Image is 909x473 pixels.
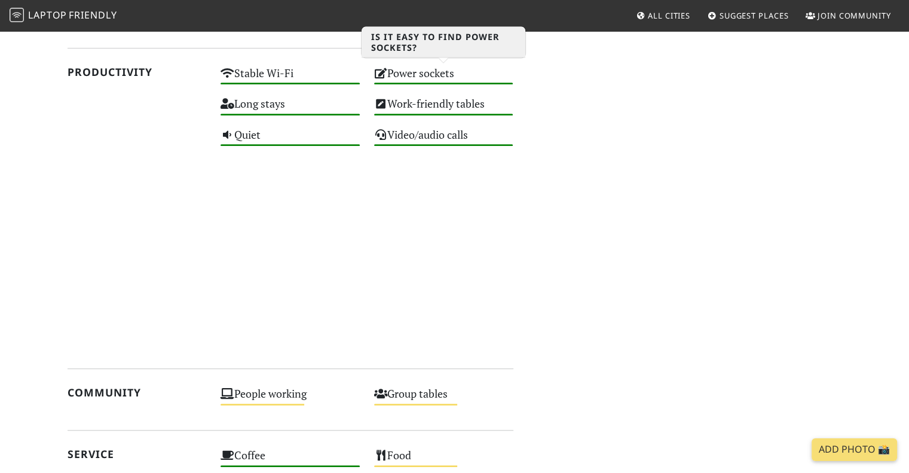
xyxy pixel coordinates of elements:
[631,5,695,26] a: All Cities
[10,5,117,26] a: LaptopFriendly LaptopFriendly
[367,63,521,94] div: Power sockets
[69,8,117,22] span: Friendly
[68,386,207,399] h2: Community
[213,384,367,414] div: People working
[648,10,690,21] span: All Cities
[362,27,525,58] h3: Is it easy to find power sockets?
[801,5,896,26] a: Join Community
[367,94,521,124] div: Work-friendly tables
[213,63,367,94] div: Stable Wi-Fi
[703,5,794,26] a: Suggest Places
[213,125,367,155] div: Quiet
[818,10,891,21] span: Join Community
[367,125,521,155] div: Video/audio calls
[68,66,207,78] h2: Productivity
[213,94,367,124] div: Long stays
[10,8,24,22] img: LaptopFriendly
[367,384,521,414] div: Group tables
[68,448,207,460] h2: Service
[28,8,67,22] span: Laptop
[720,10,789,21] span: Suggest Places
